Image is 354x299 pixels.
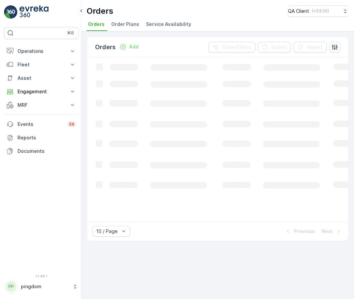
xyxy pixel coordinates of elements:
[222,44,251,51] p: Clear Filters
[4,5,18,19] img: logo
[284,227,316,235] button: Previous
[67,30,74,36] p: ⌘B
[4,44,79,58] button: Operations
[307,44,323,51] p: Import
[4,71,79,85] button: Asset
[4,85,79,98] button: Engagement
[322,228,333,235] p: Next
[294,228,315,235] p: Previous
[18,121,63,128] p: Events
[271,44,287,51] p: Export
[4,131,79,144] a: Reports
[18,134,76,141] p: Reports
[312,8,329,14] p: ( +03:00 )
[4,98,79,112] button: MRF
[18,102,65,108] p: MRF
[146,21,191,28] span: Service Availability
[18,48,65,55] p: Operations
[18,61,65,68] p: Fleet
[4,144,79,158] a: Documents
[20,5,49,19] img: logo_light-DOdMpM7g.png
[18,75,65,81] p: Asset
[288,5,349,17] button: QA Client(+03:00)
[288,8,309,14] p: QA Client
[21,283,69,290] p: pingdom
[208,42,255,53] button: Clear Filters
[4,118,79,131] a: Events34
[4,279,79,294] button: PPpingdom
[321,227,343,235] button: Next
[87,6,113,16] p: Orders
[129,43,139,50] p: Add
[4,274,79,278] span: v 1.48.1
[117,43,141,51] button: Add
[258,42,291,53] button: Export
[95,42,116,52] p: Orders
[6,281,17,292] div: PP
[4,58,79,71] button: Fleet
[88,21,105,28] span: Orders
[18,148,76,155] p: Documents
[18,88,65,95] p: Engagement
[69,122,75,127] p: 34
[294,42,327,53] button: Import
[111,21,139,28] span: Order Plans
